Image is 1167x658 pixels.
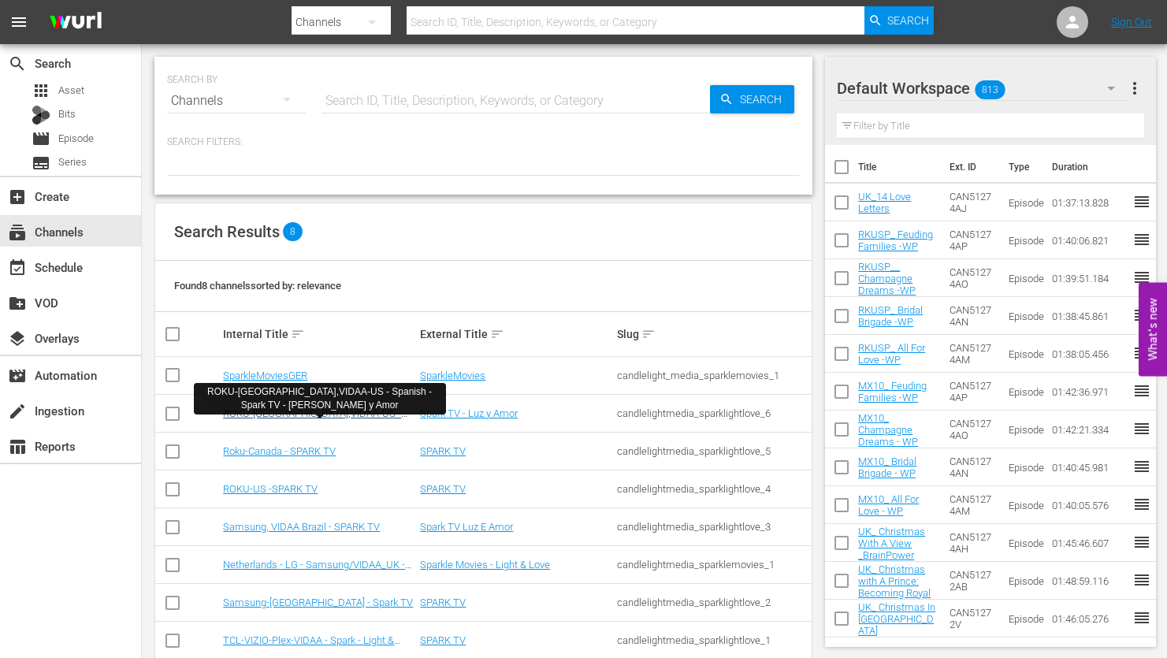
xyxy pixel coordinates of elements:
[1046,259,1132,297] td: 01:39:51.184
[1002,184,1046,221] td: Episode
[837,66,1130,110] div: Default Workspace
[858,229,933,252] a: RKUSP_ Feuding Families -WP
[976,73,1005,106] span: 813
[8,258,27,277] span: Schedule
[858,191,911,214] a: UK_14 Love Letters
[1046,221,1132,259] td: 01:40:06.821
[1046,524,1132,562] td: 01:45:46.607
[617,325,809,344] div: Slug
[1132,571,1151,589] span: reorder
[864,6,934,35] button: Search
[420,445,466,457] a: SPARK TV
[858,304,923,328] a: RKUSP_ Bridal Brigade -WP
[858,412,918,448] a: MX10_ Champagne Dreams - WP
[1132,419,1151,438] span: reorder
[943,486,1002,524] td: CAN51274AM
[1002,335,1046,373] td: Episode
[940,145,1000,189] th: Ext. ID
[858,380,927,403] a: MX10_ Feuding Families -WP
[8,366,27,385] span: Automation
[858,526,925,561] a: UK_ Christmas With A View _BrainPower
[858,601,935,637] a: UK_ Christmas In [GEOGRAPHIC_DATA]
[1002,297,1046,335] td: Episode
[420,634,466,646] a: SPARK TV
[1002,259,1046,297] td: Episode
[420,559,550,571] a: Sparkle Movies - Light & Love
[1132,268,1151,287] span: reorder
[8,188,27,206] span: Create
[1002,411,1046,448] td: Episode
[1132,381,1151,400] span: reorder
[1132,608,1151,627] span: reorder
[8,437,27,456] span: Reports
[1046,335,1132,373] td: 01:38:05.456
[9,13,28,32] span: menu
[223,370,307,381] a: SparkleMoviesGER
[490,327,504,341] span: sort
[1132,457,1151,476] span: reorder
[1042,145,1137,189] th: Duration
[32,129,50,148] span: Episode
[1132,192,1151,211] span: reorder
[858,563,931,599] a: UK_ Christmas with A Prince: Becoming Royal
[858,342,925,366] a: RKUSP_ All For Love -WP
[943,221,1002,259] td: CAN51274AP
[223,634,400,658] a: TCL-VIZIO-Plex-VIDAA - Spark - Light & Love
[858,145,940,189] th: Title
[943,184,1002,221] td: CAN51274AJ
[420,325,612,344] div: External Title
[1046,600,1132,638] td: 01:46:05.276
[617,370,809,381] div: candlelight_media_sparklemovies_1
[174,222,280,241] span: Search Results
[420,521,513,533] a: Spark TV Luz E Amor
[1132,230,1151,249] span: reorder
[223,325,415,344] div: Internal Title
[174,280,341,292] span: Found 8 channels sorted by: relevance
[1132,495,1151,514] span: reorder
[223,445,336,457] a: Roku-Canada - SPARK TV
[943,297,1002,335] td: CAN51274AN
[617,634,809,646] div: candlelightmedia_sparklightlove_1
[8,402,27,421] span: Ingestion
[617,559,809,571] div: candlelightmedia_sparklemovies_1
[1002,448,1046,486] td: Episode
[617,445,809,457] div: candlelightmedia_sparklightlove_5
[32,154,50,173] span: Series
[1132,533,1151,552] span: reorder
[1125,69,1144,107] button: more_vert
[223,597,413,608] a: Samsung-[GEOGRAPHIC_DATA] - Spark TV
[1046,448,1132,486] td: 01:40:45.981
[943,562,1002,600] td: CAN51272AB
[420,370,485,381] a: SparkleMovies
[943,600,1002,638] td: CAN51272V
[38,4,113,41] img: ans4CAIJ8jUAAAAAAAAAAAAAAAAAAAAAAAAgQb4GAAAAAAAAAAAAAAAAAAAAAAAAJMjXAAAAAAAAAAAAAAAAAAAAAAAAgAT5G...
[734,85,794,113] span: Search
[420,407,518,419] a: Spark TV - Luz y Amor
[1046,486,1132,524] td: 01:40:05.576
[58,106,76,122] span: Bits
[420,483,466,495] a: SPARK TV
[1046,562,1132,600] td: 01:48:59.116
[858,455,916,479] a: MX10_ Bridal Brigade - WP
[1046,373,1132,411] td: 01:42:36.971
[58,154,87,170] span: Series
[223,521,380,533] a: Samsung, VIDAA Brazil - SPARK TV
[1139,282,1167,376] button: Open Feedback Widget
[641,327,656,341] span: sort
[1111,16,1152,28] a: Sign Out
[32,106,50,125] div: Bits
[1125,79,1144,98] span: more_vert
[167,136,800,149] p: Search Filters:
[1046,297,1132,335] td: 01:38:45.861
[167,79,306,123] div: Channels
[858,261,916,296] a: RKUSP__ Champagne Dreams -WP
[887,6,929,35] span: Search
[1002,221,1046,259] td: Episode
[420,597,466,608] a: SPARK TV
[943,524,1002,562] td: CAN51274AH
[943,411,1002,448] td: CAN51274AO
[8,329,27,348] span: Overlays
[617,521,809,533] div: candlelightmedia_sparklightlove_3
[858,493,919,517] a: MX10_ All For Love - WP
[291,327,305,341] span: sort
